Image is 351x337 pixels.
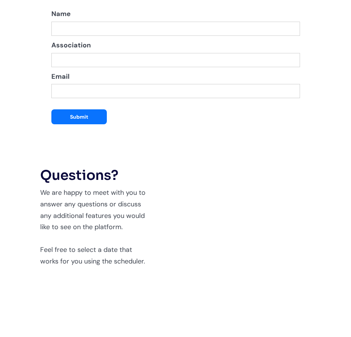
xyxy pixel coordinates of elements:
form: MW Donations Waitlist [51,8,300,124]
h3: Questions? [40,167,149,183]
label: Name [51,8,300,20]
label: Association [51,40,300,51]
input: Submit [51,109,107,124]
label: Email [51,71,300,82]
p: We are happy to meet with you to answer any questions or discuss any additional features you woul... [40,187,149,267]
